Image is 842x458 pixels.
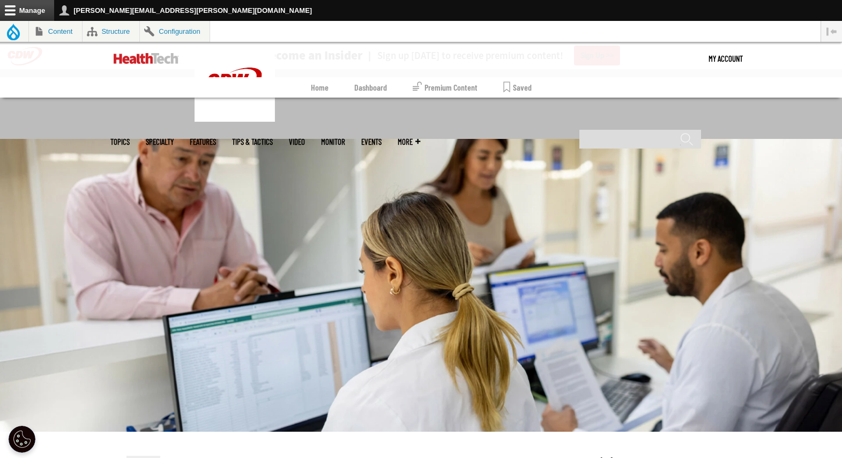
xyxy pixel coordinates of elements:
[9,426,35,453] button: Open Preferences
[146,138,174,146] span: Specialty
[114,53,178,64] img: Home
[190,138,216,146] a: Features
[195,113,275,124] a: CDW
[289,138,305,146] a: Video
[821,21,842,42] button: Vertical orientation
[361,138,382,146] a: Events
[83,21,139,42] a: Structure
[413,77,478,98] a: Premium Content
[503,77,532,98] a: Saved
[232,138,273,146] a: Tips & Tactics
[140,21,210,42] a: Configuration
[709,42,743,75] div: User menu
[29,21,82,42] a: Content
[354,77,387,98] a: Dashboard
[195,42,275,122] img: Home
[398,138,420,146] span: More
[709,42,743,75] a: My Account
[110,138,130,146] span: Topics
[321,138,345,146] a: MonITor
[9,426,35,453] div: Cookie Settings
[311,77,329,98] a: Home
